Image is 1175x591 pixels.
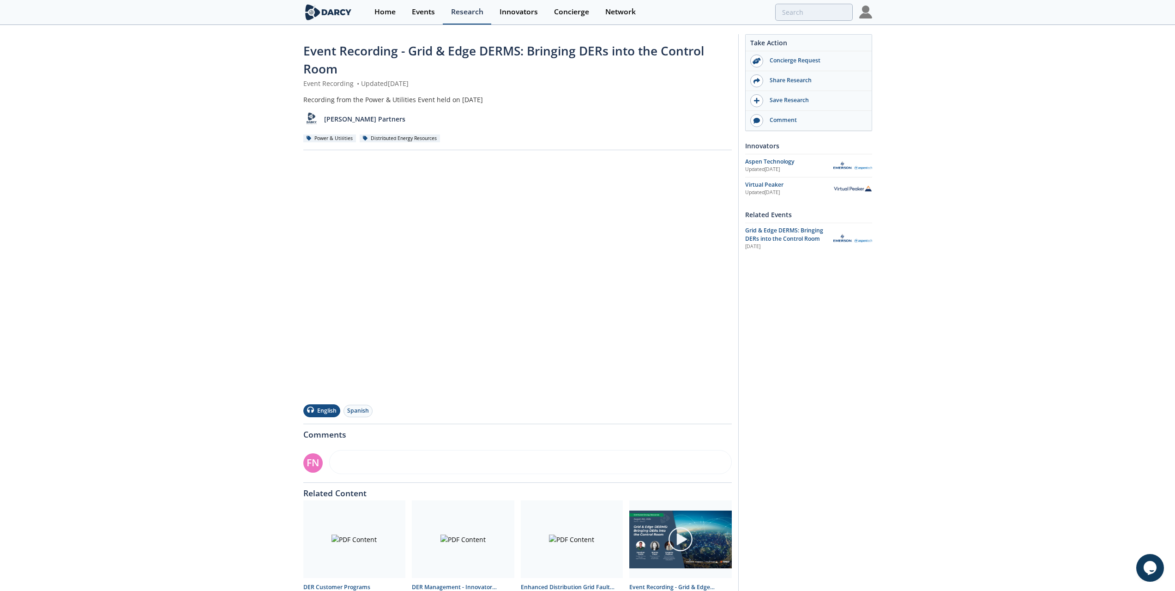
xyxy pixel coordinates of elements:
[360,134,440,143] div: Distributed Energy Resources
[303,43,704,77] span: Event Recording - Grid & Edge DERMS: Bringing DERs into the Control Room
[303,424,732,439] div: Comments
[451,8,483,16] div: Research
[745,166,833,173] div: Updated [DATE]
[745,226,872,251] a: Grid & Edge DERMS: Bringing DERs into the Control Room [DATE] Aspen Technology
[775,4,853,21] input: Advanced Search
[745,243,827,250] div: [DATE]
[763,76,867,85] div: Share Research
[745,207,872,223] div: Related Events
[833,234,872,243] img: Aspen Technology
[833,161,872,170] img: Aspen Technology
[745,138,872,154] div: Innovators
[746,38,872,51] div: Take Action
[356,79,361,88] span: •
[763,96,867,104] div: Save Research
[745,181,872,197] a: Virtual Peaker Updated[DATE] Virtual Peaker
[324,114,405,124] p: [PERSON_NAME] Partners
[629,511,732,568] img: Video Content
[303,95,732,104] div: Recording from the Power & Utilities Event held on [DATE]
[303,404,340,417] button: English
[833,185,872,192] img: Virtual Peaker
[859,6,872,18] img: Profile
[763,56,867,65] div: Concierge Request
[303,157,732,398] iframe: vimeo
[745,158,872,174] a: Aspen Technology Updated[DATE] Aspen Technology
[763,116,867,124] div: Comment
[745,226,823,243] span: Grid & Edge DERMS: Bringing DERs into the Control Room
[745,181,833,189] div: Virtual Peaker
[303,483,732,498] div: Related Content
[1136,554,1166,582] iframe: chat widget
[303,79,732,88] div: Event Recording Updated [DATE]
[412,8,435,16] div: Events
[554,8,589,16] div: Concierge
[303,134,356,143] div: Power & Utilities
[745,189,833,196] div: Updated [DATE]
[374,8,396,16] div: Home
[500,8,538,16] div: Innovators
[605,8,636,16] div: Network
[303,4,354,20] img: logo-wide.svg
[745,158,833,166] div: Aspen Technology
[343,405,373,417] button: Spanish
[668,526,693,552] img: play-chapters-gray.svg
[303,453,323,473] div: FN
